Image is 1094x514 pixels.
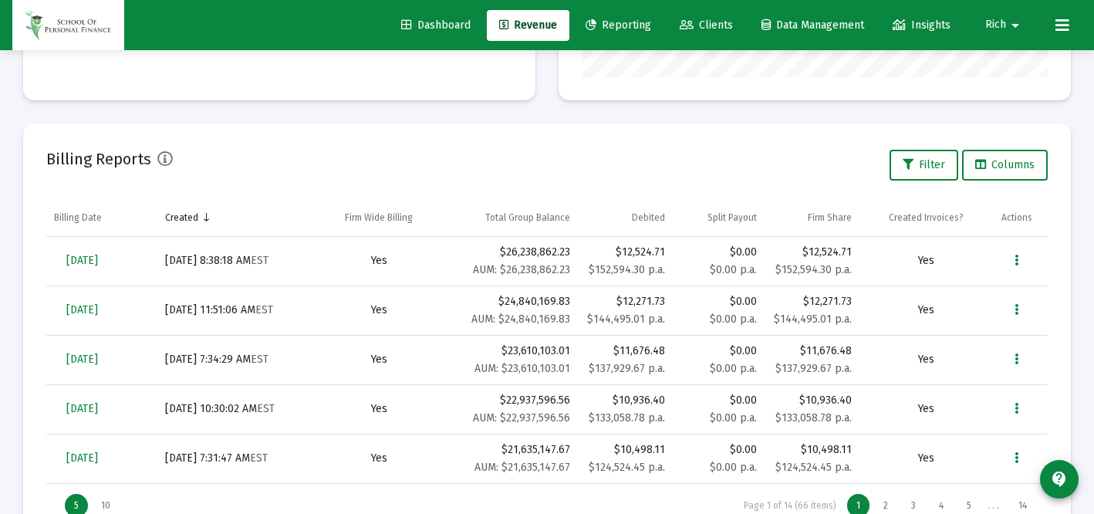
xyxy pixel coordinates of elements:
[452,294,570,327] div: $24,840,169.83
[46,199,157,236] td: Column Billing Date
[54,211,102,224] div: Billing Date
[473,411,570,424] small: AUM: $22,937,596.56
[981,500,1005,512] div: . . .
[589,362,665,375] small: $137,929.67 p.a.
[765,199,859,236] td: Column Firm Share
[321,352,437,367] div: Yes
[680,245,757,278] div: $0.00
[46,147,151,171] h2: Billing Reports
[761,19,864,32] span: Data Management
[867,401,985,417] div: Yes
[66,254,98,267] span: [DATE]
[473,263,570,276] small: AUM: $26,238,862.23
[772,343,852,359] div: $11,676.48
[452,343,570,377] div: $23,610,103.01
[772,442,852,458] div: $10,498.11
[444,199,578,236] td: Column Total Group Balance
[867,303,985,318] div: Yes
[867,253,985,269] div: Yes
[589,461,665,474] small: $124,524.45 p.a.
[452,393,570,426] div: $22,937,596.56
[586,393,665,408] div: $10,936.40
[255,303,273,316] small: EST
[66,303,98,316] span: [DATE]
[313,199,444,236] td: Column Firm Wide Billing
[24,10,113,41] img: Dashboard
[775,411,852,424] small: $133,058.78 p.a.
[967,9,1043,40] button: Rich
[589,411,665,424] small: $133,058.78 p.a.
[710,411,757,424] small: $0.00 p.a.
[345,211,413,224] div: Firm Wide Billing
[994,199,1048,236] td: Column Actions
[867,451,985,466] div: Yes
[257,402,275,415] small: EST
[680,393,757,426] div: $0.00
[710,313,757,326] small: $0.00 p.a.
[452,442,570,475] div: $21,635,147.67
[586,442,665,458] div: $10,498.11
[321,401,437,417] div: Yes
[710,461,757,474] small: $0.00 p.a.
[890,150,958,181] button: Filter
[867,352,985,367] div: Yes
[772,393,852,408] div: $10,936.40
[54,344,110,375] a: [DATE]
[321,451,437,466] div: Yes
[985,19,1006,32] span: Rich
[749,10,876,41] a: Data Management
[474,461,570,474] small: AUM: $21,635,147.67
[586,19,651,32] span: Reporting
[66,451,98,465] span: [DATE]
[1050,470,1069,489] mat-icon: contact_support
[499,19,557,32] span: Revenue
[775,362,852,375] small: $137,929.67 p.a.
[859,199,993,236] td: Column Created Invoices?
[680,294,757,327] div: $0.00
[250,451,268,465] small: EST
[962,150,1048,181] button: Columns
[474,362,570,375] small: AUM: $23,610,103.01
[165,451,306,466] div: [DATE] 7:31:47 AM
[66,353,98,366] span: [DATE]
[1001,211,1032,224] div: Actions
[772,245,852,260] div: $12,524.71
[808,211,852,224] div: Firm Share
[667,10,745,41] a: Clients
[54,245,110,276] a: [DATE]
[673,199,765,236] td: Column Split Payout
[321,303,437,318] div: Yes
[680,442,757,475] div: $0.00
[165,401,306,417] div: [DATE] 10:30:02 AM
[452,245,570,278] div: $26,238,862.23
[587,313,665,326] small: $144,495.01 p.a.
[880,10,963,41] a: Insights
[586,245,665,260] div: $12,524.71
[774,313,852,326] small: $144,495.01 p.a.
[165,211,198,224] div: Created
[775,263,852,276] small: $152,594.30 p.a.
[54,295,110,326] a: [DATE]
[903,158,945,171] span: Filter
[772,294,852,309] div: $12,271.73
[744,500,836,512] div: Page 1 of 14 (66 items)
[586,343,665,359] div: $11,676.48
[578,199,673,236] td: Column Debited
[251,254,268,267] small: EST
[889,211,964,224] div: Created Invoices?
[54,394,110,424] a: [DATE]
[1006,10,1025,41] mat-icon: arrow_drop_down
[589,263,665,276] small: $152,594.30 p.a.
[680,343,757,377] div: $0.00
[632,211,665,224] div: Debited
[710,362,757,375] small: $0.00 p.a.
[321,253,437,269] div: Yes
[165,303,306,318] div: [DATE] 11:51:06 AM
[54,443,110,474] a: [DATE]
[586,294,665,309] div: $12,271.73
[251,353,268,366] small: EST
[975,158,1035,171] span: Columns
[165,352,306,367] div: [DATE] 7:34:29 AM
[157,199,313,236] td: Column Created
[165,253,306,269] div: [DATE] 8:38:18 AM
